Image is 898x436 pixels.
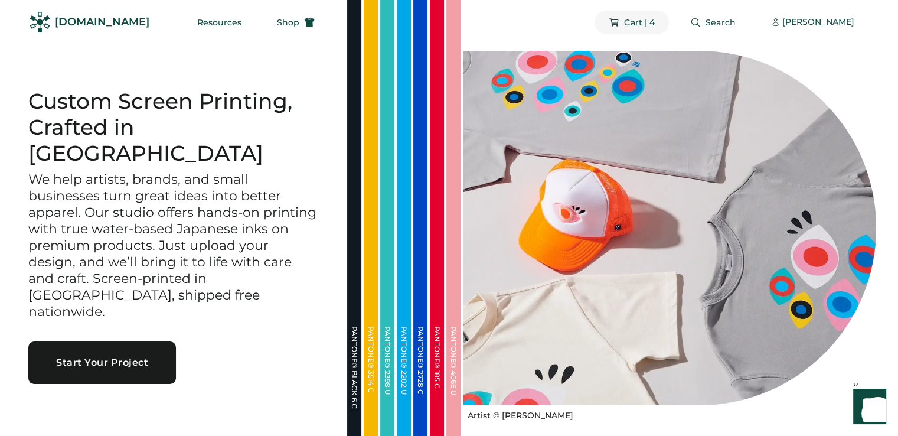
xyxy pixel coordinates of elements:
h1: Custom Screen Printing, Crafted in [GEOGRAPHIC_DATA] [28,89,319,167]
div: [DOMAIN_NAME] [55,15,149,30]
button: Cart | 4 [595,11,669,34]
div: Artist © [PERSON_NAME] [468,410,573,422]
div: [PERSON_NAME] [782,17,854,28]
h3: We help artists, brands, and small businesses turn great ideas into better apparel. Our studio of... [28,171,319,320]
span: Shop [277,18,299,27]
a: Artist © [PERSON_NAME] [463,405,573,422]
img: Rendered Logo - Screens [30,12,50,32]
button: Shop [263,11,329,34]
span: Search [706,18,736,27]
span: Cart | 4 [624,18,655,27]
button: Search [676,11,750,34]
button: Start Your Project [28,341,176,384]
iframe: Front Chat [842,383,893,434]
button: Resources [183,11,256,34]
